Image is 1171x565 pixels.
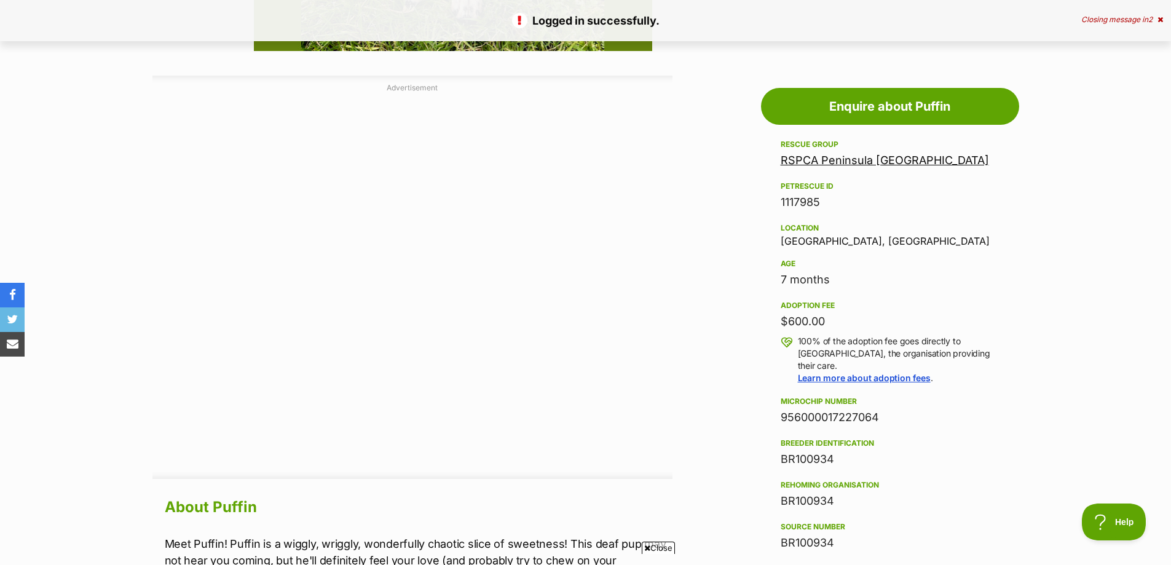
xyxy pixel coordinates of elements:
div: Age [781,259,999,269]
div: Advertisement [152,76,672,480]
div: Location [781,223,999,233]
a: Learn more about adoption fees [798,373,931,383]
div: 1117985 [781,194,999,211]
p: 100% of the adoption fee goes directly to [GEOGRAPHIC_DATA], the organisation providing their car... [798,335,999,384]
div: Microchip number [781,397,999,406]
a: Enquire about Puffin [761,88,1019,125]
div: BR100934 [781,492,999,510]
div: Breeder identification [781,438,999,448]
iframe: Help Scout Beacon - Open [1082,504,1146,540]
a: RSPCA Peninsula [GEOGRAPHIC_DATA] [781,154,989,167]
p: Logged in successfully. [12,12,1159,29]
div: Adoption fee [781,301,999,310]
div: 956000017227064 [781,409,999,426]
span: 2 [1148,15,1153,24]
div: [GEOGRAPHIC_DATA], [GEOGRAPHIC_DATA] [781,221,999,247]
div: Closing message in [1081,15,1163,24]
div: BR100934 [781,534,999,551]
div: 7 months [781,271,999,288]
div: Source number [781,522,999,532]
span: Close [642,542,675,554]
div: Rehoming organisation [781,480,999,490]
h2: About Puffin [165,494,672,521]
div: BR100934 [781,451,999,468]
div: Rescue group [781,140,999,149]
div: $600.00 [781,313,999,330]
div: PetRescue ID [781,181,999,191]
